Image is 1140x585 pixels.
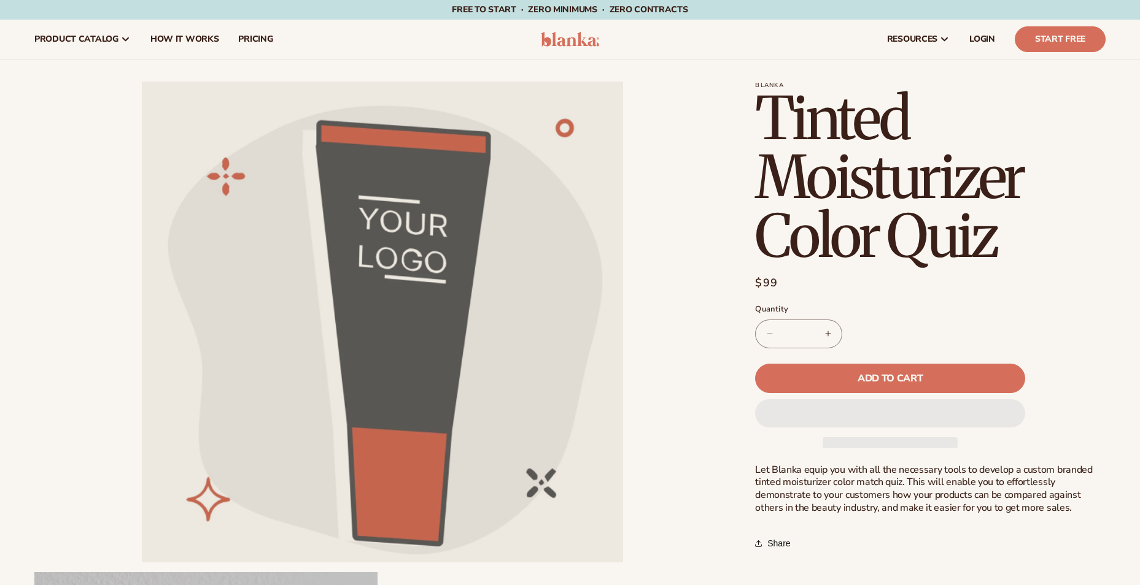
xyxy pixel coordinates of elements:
[969,34,995,44] span: LOGIN
[755,82,1106,89] p: Blanka
[755,89,1106,266] h1: Tinted Moisturizer Color Quiz
[25,20,141,59] a: product catalog
[755,275,778,291] span: $99
[150,34,219,44] span: How It Works
[887,34,937,44] span: resources
[541,32,599,47] img: logo
[228,20,282,59] a: pricing
[755,464,1106,514] p: Let Blanka equip you with all the necessary tools to develop a custom branded tinted moisturizer ...
[34,34,118,44] span: product catalog
[858,373,923,383] span: Add to cart
[141,20,229,59] a: How It Works
[1015,26,1106,52] a: Start Free
[238,34,273,44] span: pricing
[755,304,1025,316] label: Quantity
[755,530,794,557] button: Share
[452,4,688,15] span: Free to start · ZERO minimums · ZERO contracts
[960,20,1005,59] a: LOGIN
[755,364,1025,393] button: Add to cart
[877,20,960,59] a: resources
